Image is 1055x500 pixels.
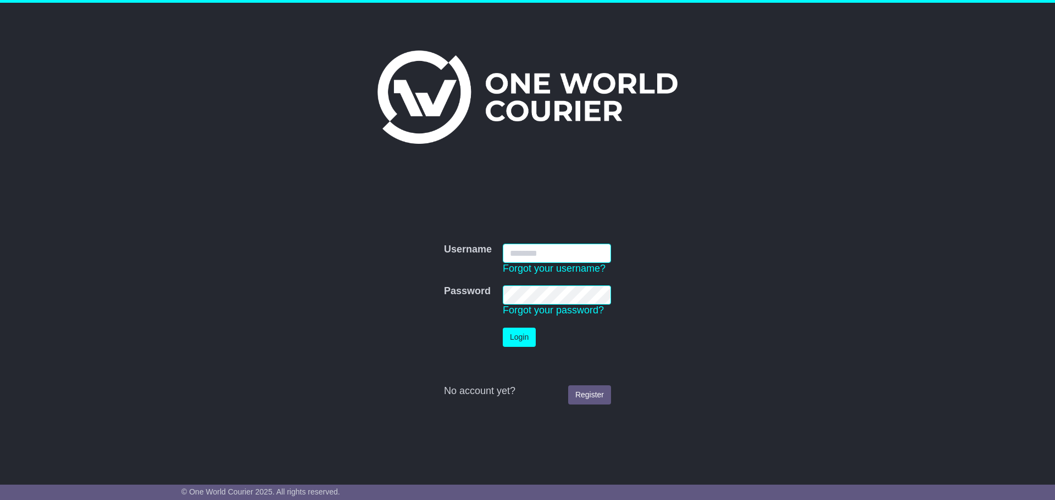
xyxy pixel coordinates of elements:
[377,50,678,144] img: One World
[503,263,606,274] a: Forgot your username?
[503,328,536,347] button: Login
[444,244,492,256] label: Username
[444,385,611,397] div: No account yet?
[503,305,604,316] a: Forgot your password?
[444,285,491,297] label: Password
[181,487,340,496] span: © One World Courier 2025. All rights reserved.
[568,385,611,405] a: Register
